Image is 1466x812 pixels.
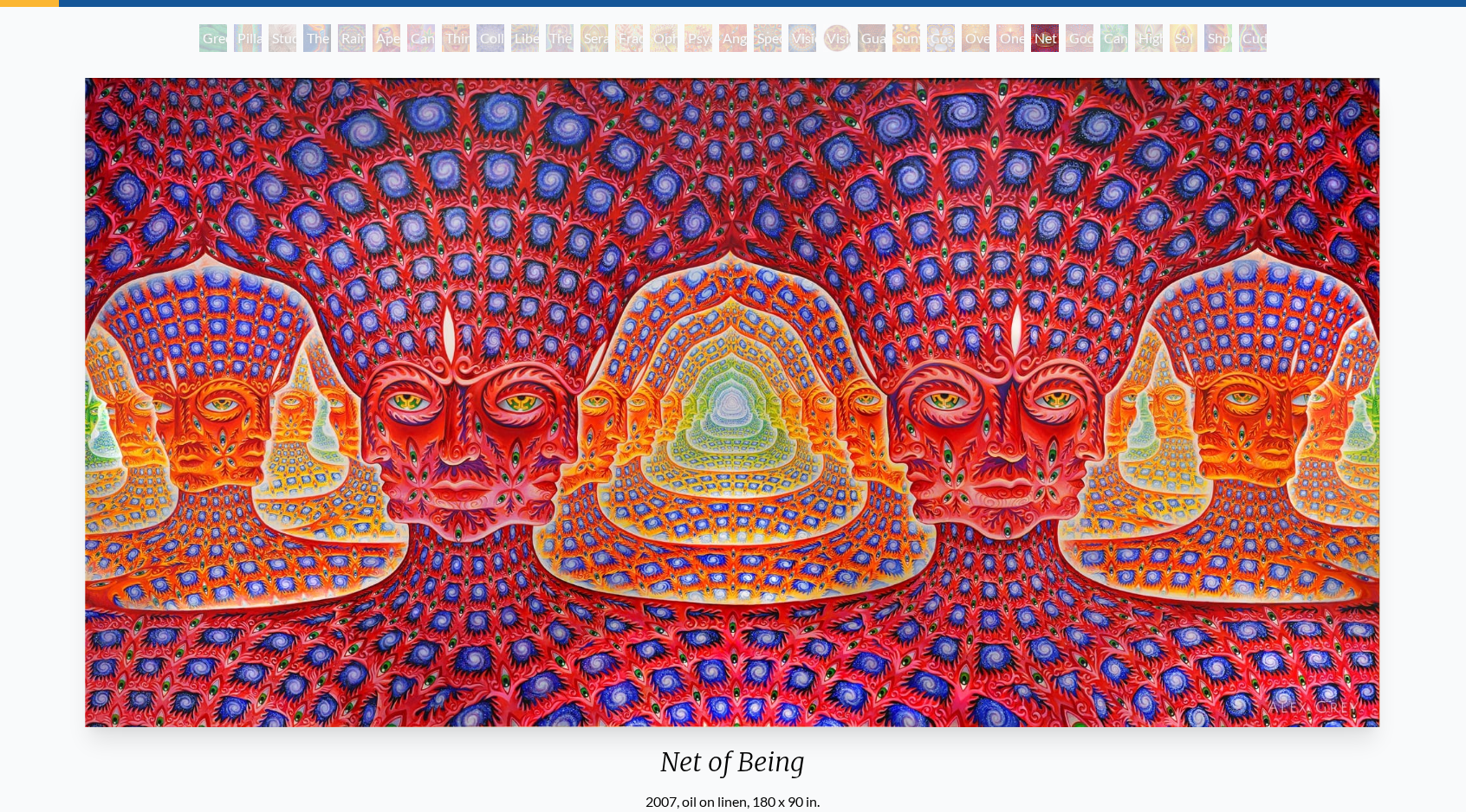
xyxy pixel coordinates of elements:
div: Net of Being [79,746,1386,791]
div: Aperture [373,24,400,52]
div: Higher Vision [1135,24,1163,52]
div: Spectral Lotus [754,24,782,52]
div: Guardian of Infinite Vision [858,24,885,52]
div: Vision Crystal [788,24,816,52]
div: Shpongled [1204,24,1232,52]
div: Fractal Eyes [615,24,643,52]
div: Sunyata [892,24,920,52]
div: Cosmic Elf [927,24,955,52]
div: Green Hand [199,24,227,52]
div: Oversoul [962,24,989,52]
div: Third Eye Tears of Joy [442,24,470,52]
div: Sol Invictus [1170,24,1197,52]
img: Net-of-Being-2021-Alex-Grey-watermarked.jpeg [86,78,1379,727]
div: The Seer [546,24,574,52]
div: Rainbow Eye Ripple [338,24,366,52]
div: Cuddle [1239,24,1267,52]
div: 2007, oil on linen, 180 x 90 in. [79,791,1386,812]
div: Vision [PERSON_NAME] [823,24,851,52]
div: Angel Skin [719,24,747,52]
div: One [996,24,1024,52]
div: Cannabis Sutra [407,24,435,52]
div: Liberation Through Seeing [511,24,539,52]
div: Pillar of Awareness [234,24,262,52]
div: Study for the Great Turn [269,24,296,52]
div: Net of Being [1031,24,1059,52]
div: Psychomicrograph of a Fractal Paisley Cherub Feather Tip [684,24,712,52]
div: The Torch [303,24,331,52]
div: Godself [1066,24,1093,52]
div: Cannafist [1100,24,1128,52]
div: Seraphic Transport Docking on the Third Eye [581,24,608,52]
div: Collective Vision [477,24,504,52]
div: Ophanic Eyelash [650,24,678,52]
